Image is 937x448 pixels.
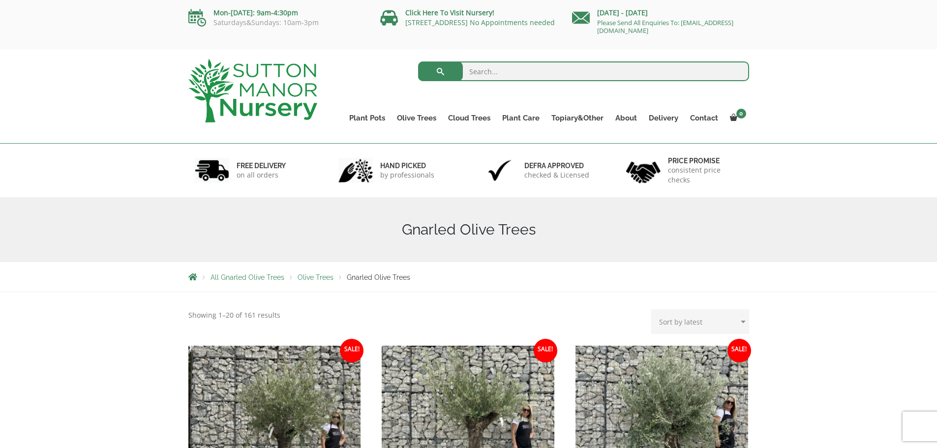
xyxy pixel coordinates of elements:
[609,111,643,125] a: About
[380,170,434,180] p: by professionals
[405,18,555,27] a: [STREET_ADDRESS] No Appointments needed
[534,339,557,362] span: Sale!
[347,273,410,281] span: Gnarled Olive Trees
[668,156,743,165] h6: Price promise
[237,170,286,180] p: on all orders
[298,273,333,281] a: Olive Trees
[195,158,229,183] img: 1.jpg
[338,158,373,183] img: 2.jpg
[340,339,363,362] span: Sale!
[405,8,494,17] a: Click Here To Visit Nursery!
[188,273,749,281] nav: Breadcrumbs
[188,59,317,122] img: logo
[572,7,749,19] p: [DATE] - [DATE]
[188,309,280,321] p: Showing 1–20 of 161 results
[545,111,609,125] a: Topiary&Other
[380,161,434,170] h6: hand picked
[524,161,589,170] h6: Defra approved
[668,165,743,185] p: consistent price checks
[188,7,365,19] p: Mon-[DATE]: 9am-4:30pm
[651,309,749,334] select: Shop order
[684,111,724,125] a: Contact
[727,339,751,362] span: Sale!
[626,155,661,185] img: 4.jpg
[736,109,746,119] span: 0
[237,161,286,170] h6: FREE DELIVERY
[724,111,749,125] a: 0
[343,111,391,125] a: Plant Pots
[643,111,684,125] a: Delivery
[188,221,749,239] h1: Gnarled Olive Trees
[483,158,517,183] img: 3.jpg
[418,61,749,81] input: Search...
[211,273,284,281] a: All Gnarled Olive Trees
[496,111,545,125] a: Plant Care
[442,111,496,125] a: Cloud Trees
[597,18,733,35] a: Please Send All Enquiries To: [EMAIL_ADDRESS][DOMAIN_NAME]
[524,170,589,180] p: checked & Licensed
[188,19,365,27] p: Saturdays&Sundays: 10am-3pm
[391,111,442,125] a: Olive Trees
